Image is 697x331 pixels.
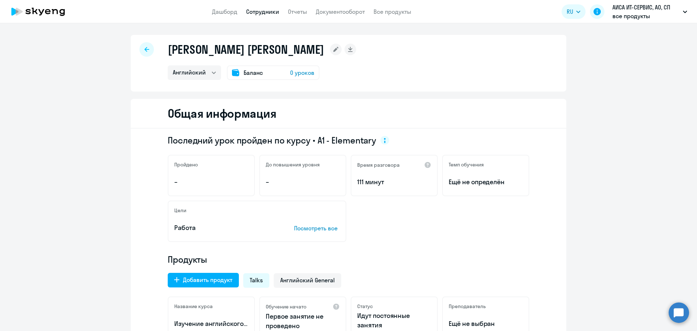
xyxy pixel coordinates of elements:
[168,254,529,265] h4: Продукты
[244,68,263,77] span: Баланс
[294,224,340,233] p: Посмотреть все
[280,276,335,284] span: Английский General
[212,8,237,15] a: Дашборд
[357,177,431,187] p: 111 минут
[168,134,376,146] span: Последний урок пройден по курсу • A1 - Elementary
[246,8,279,15] a: Сотрудники
[449,303,486,310] h5: Преподаватель
[288,8,307,15] a: Отчеты
[168,106,276,121] h2: Общая информация
[250,276,263,284] span: Talks
[562,4,586,19] button: RU
[290,68,314,77] span: 0 уроков
[357,303,373,310] h5: Статус
[174,161,198,168] h5: Пройдено
[374,8,411,15] a: Все продукты
[316,8,365,15] a: Документооборот
[168,42,324,57] h1: [PERSON_NAME] [PERSON_NAME]
[449,177,523,187] span: Ещё не определён
[266,177,340,187] p: –
[174,207,186,214] h5: Цели
[567,7,573,16] span: RU
[174,303,213,310] h5: Название курса
[612,3,680,20] p: АИСА ИТ-СЕРВИС, АО, СП все продукты
[449,319,523,328] p: Ещё не выбран
[168,273,239,287] button: Добавить продукт
[266,161,320,168] h5: До повышения уровня
[449,161,484,168] h5: Темп обучения
[183,275,232,284] div: Добавить продукт
[266,312,340,331] p: Первое занятие не проведено
[174,223,272,233] p: Работа
[357,162,400,168] h5: Время разговора
[357,311,431,330] p: Идут постоянные занятия
[609,3,691,20] button: АИСА ИТ-СЕРВИС, АО, СП все продукты
[266,303,306,310] h5: Обучение начато
[174,177,248,187] p: –
[174,319,248,328] p: Изучение английского языка для общих целей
